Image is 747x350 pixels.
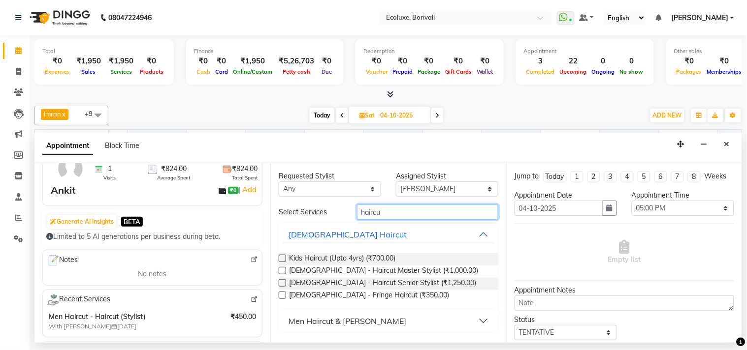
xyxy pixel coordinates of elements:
[474,68,496,75] span: Wallet
[25,4,93,31] img: logo
[56,154,85,183] img: avatar
[705,56,745,67] div: ₹0
[47,215,116,229] button: Generate AI Insights
[364,132,395,146] a: 4:00 PM
[357,112,377,119] span: Sat
[587,171,600,182] li: 2
[103,174,116,181] span: Visits
[650,109,684,122] button: ADD NEW
[230,68,275,75] span: Online/Custom
[318,56,335,67] div: ₹0
[85,110,100,117] span: +9
[659,132,690,146] a: 9:00 PM
[674,68,705,75] span: Packages
[319,68,334,75] span: Due
[617,56,646,67] div: 0
[415,56,443,67] div: ₹0
[654,171,667,182] li: 6
[674,56,705,67] div: ₹0
[546,172,564,182] div: Today
[283,226,494,243] button: [DEMOGRAPHIC_DATA] Haircut
[515,285,734,295] div: Appointment Notes
[474,56,496,67] div: ₹0
[608,240,641,265] span: Empty list
[390,68,415,75] span: Prepaid
[688,171,701,182] li: 8
[289,290,449,302] span: [DEMOGRAPHIC_DATA] - Fringe Haircut (₹350.00)
[310,108,334,123] span: Today
[275,56,318,67] div: ₹5,26,703
[671,13,728,23] span: [PERSON_NAME]
[621,171,634,182] li: 4
[61,110,65,118] a: x
[79,68,98,75] span: Sales
[47,294,110,306] span: Recent Services
[705,68,745,75] span: Memberships
[289,253,395,265] span: Kids Haircut (Upto 4yrs) (₹700.00)
[557,68,589,75] span: Upcoming
[515,315,617,325] div: Status
[415,68,443,75] span: Package
[230,312,256,322] span: ₹450.00
[49,312,204,322] span: Men Haircut - Haircut (Stylist)
[571,171,584,182] li: 1
[42,137,93,155] span: Appointment
[161,164,187,174] span: ₹824.00
[515,171,539,181] div: Jump to
[363,56,390,67] div: ₹0
[720,137,734,152] button: Close
[289,265,478,278] span: [DEMOGRAPHIC_DATA] - Haircut Master Stylist (₹1,000.00)
[357,204,498,220] input: Search by service name
[482,132,513,146] a: 6:00 PM
[232,174,258,181] span: Total Spent
[377,108,426,123] input: 2025-10-04
[42,47,166,56] div: Total
[194,68,213,75] span: Cash
[604,171,617,182] li: 3
[47,254,78,267] span: Notes
[42,68,72,75] span: Expenses
[213,56,230,67] div: ₹0
[105,56,137,67] div: ₹1,950
[632,190,734,201] div: Appointment Time
[121,217,143,226] span: BETA
[305,132,336,146] a: 3:00 PM
[363,68,390,75] span: Voucher
[241,184,258,196] a: Add
[137,56,166,67] div: ₹0
[443,68,474,75] span: Gift Cards
[515,201,603,216] input: yyyy-mm-dd
[108,164,112,174] span: 1
[194,56,213,67] div: ₹0
[271,207,350,217] div: Select Services
[589,56,617,67] div: 0
[230,56,275,67] div: ₹1,950
[44,110,61,118] span: Imran
[671,171,684,182] li: 7
[72,56,105,67] div: ₹1,950
[187,132,218,146] a: 1:00 PM
[283,312,494,330] button: Men Haircut & [PERSON_NAME]
[396,171,498,181] div: Assigned Stylist
[524,47,646,56] div: Appointment
[228,187,238,195] span: ₹0
[363,47,496,56] div: Redemption
[239,184,258,196] span: |
[108,4,152,31] b: 08047224946
[541,132,572,146] a: 7:00 PM
[423,132,454,146] a: 5:00 PM
[289,278,476,290] span: [DEMOGRAPHIC_DATA] - Haircut Senior Stylist (₹1,250.00)
[653,112,682,119] span: ADD NEW
[524,68,557,75] span: Completed
[138,269,167,279] span: No notes
[589,68,617,75] span: Ongoing
[46,232,259,242] div: Limited to 5 AI generations per business during beta.
[289,315,406,327] div: Men Haircut & [PERSON_NAME]
[600,132,631,146] a: 8:00 PM
[705,171,727,181] div: Weeks
[128,132,162,146] a: 12:00 PM
[157,174,191,181] span: Average Spent
[524,56,557,67] div: 3
[232,164,258,174] span: ₹824.00
[557,56,589,67] div: 22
